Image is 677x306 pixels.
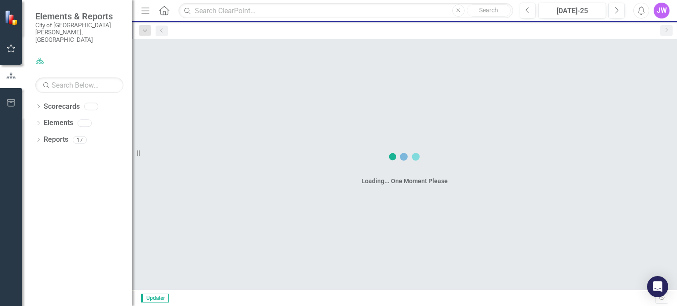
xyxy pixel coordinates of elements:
[35,22,123,43] small: City of [GEOGRAPHIC_DATA][PERSON_NAME], [GEOGRAPHIC_DATA]
[467,4,511,17] button: Search
[479,7,498,14] span: Search
[73,136,87,144] div: 17
[44,118,73,128] a: Elements
[361,177,448,185] div: Loading... One Moment Please
[654,3,670,18] button: JW
[44,102,80,112] a: Scorecards
[35,77,123,93] input: Search Below...
[44,135,68,145] a: Reports
[647,276,668,297] div: Open Intercom Messenger
[538,3,606,18] button: [DATE]-25
[541,6,603,16] div: [DATE]-25
[141,294,169,302] span: Updater
[35,11,123,22] span: Elements & Reports
[4,9,20,26] img: ClearPoint Strategy
[179,3,513,18] input: Search ClearPoint...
